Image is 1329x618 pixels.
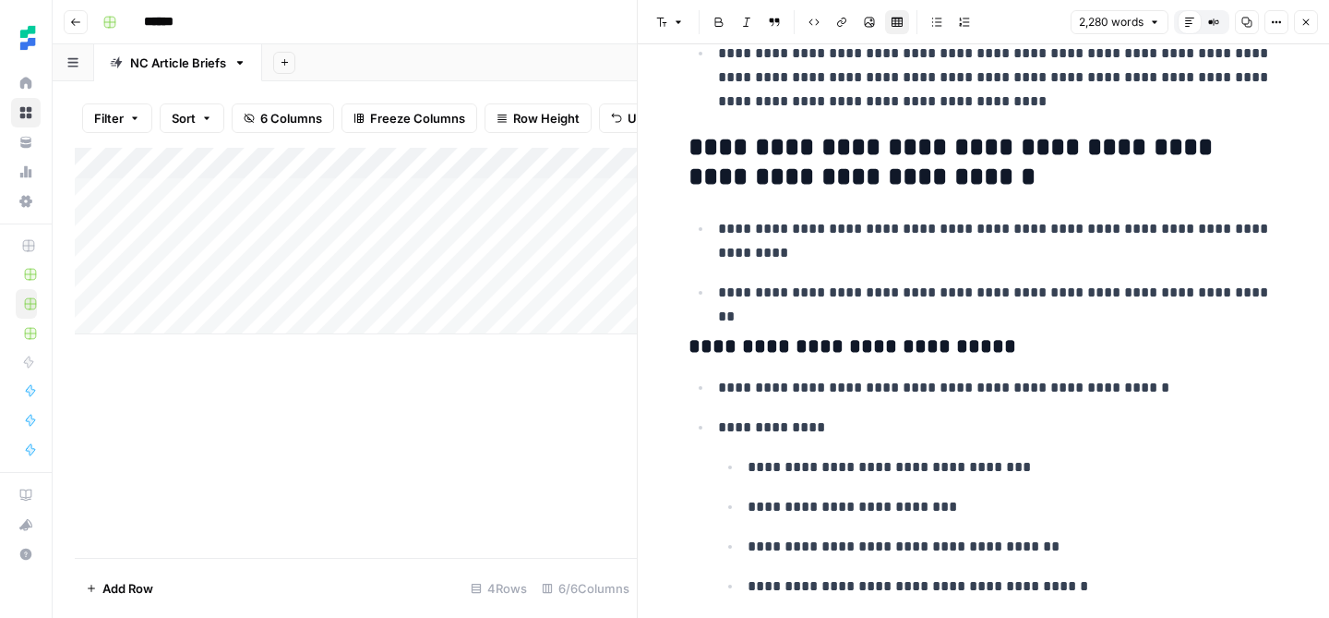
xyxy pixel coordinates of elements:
[12,511,40,539] div: What's new?
[1071,10,1168,34] button: 2,280 words
[1079,14,1143,30] span: 2,280 words
[11,480,41,510] a: AirOps Academy
[463,574,534,603] div: 4 Rows
[370,109,465,127] span: Freeze Columns
[75,574,164,603] button: Add Row
[11,157,41,187] a: Usage
[160,103,224,133] button: Sort
[172,109,196,127] span: Sort
[11,21,44,55] img: Ten Speed Logo
[11,68,41,98] a: Home
[260,109,322,127] span: 6 Columns
[599,103,671,133] button: Undo
[513,109,580,127] span: Row Height
[628,109,659,127] span: Undo
[11,187,41,216] a: Settings
[11,510,41,539] button: What's new?
[11,15,41,61] button: Workspace: Ten Speed
[11,127,41,157] a: Your Data
[11,98,41,127] a: Browse
[94,44,262,81] a: NC Article Briefs
[102,579,153,598] span: Add Row
[94,109,124,127] span: Filter
[82,103,152,133] button: Filter
[341,103,477,133] button: Freeze Columns
[11,539,41,569] button: Help + Support
[130,54,226,72] div: NC Article Briefs
[534,574,637,603] div: 6/6 Columns
[485,103,592,133] button: Row Height
[232,103,334,133] button: 6 Columns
